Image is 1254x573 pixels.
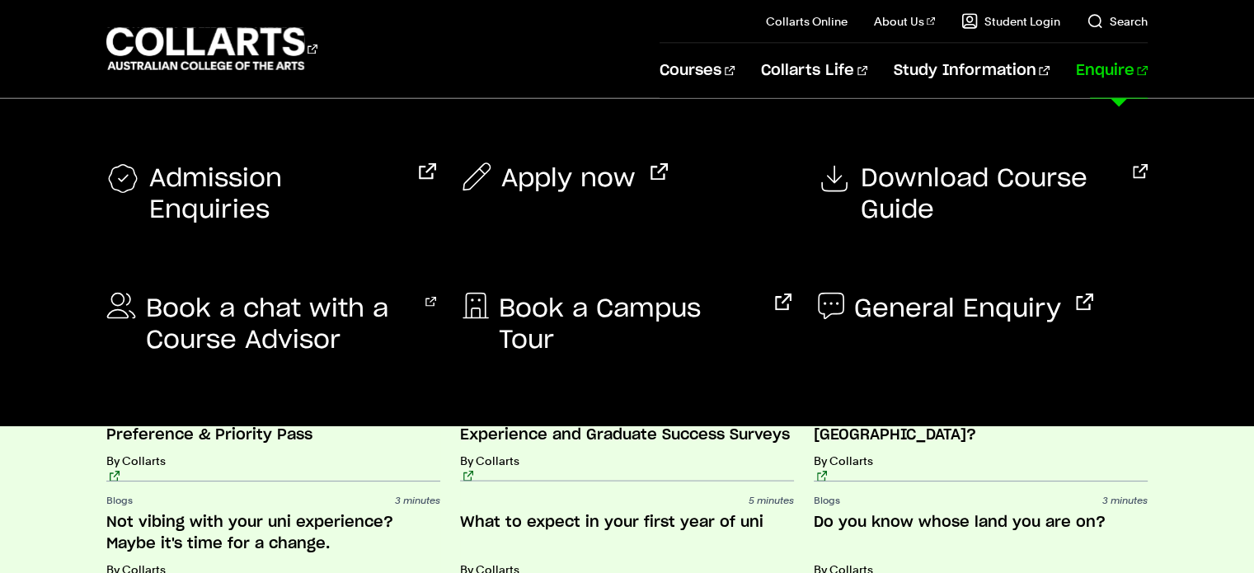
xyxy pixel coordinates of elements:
[874,13,935,30] a: About Us
[146,294,411,356] span: Book a chat with a Course Advisor
[766,13,848,30] a: Collarts Online
[1087,13,1148,30] a: Search
[463,163,668,195] a: Apply now
[106,496,133,505] span: Blogs
[814,453,1148,469] p: By Collarts
[1076,44,1148,98] a: Enquire
[106,163,435,226] a: Admission Enquiries
[149,163,404,226] span: Admission Enquiries
[1102,496,1148,505] span: 3 minutes
[460,373,794,482] a: News 3 minutes Collarts triumphs in the 2023 Student Experience and Graduate Success Surveys By C...
[501,163,636,195] span: Apply now
[499,294,760,356] span: Book a Campus Tour
[854,294,1061,325] span: General Enquiry
[106,26,317,73] div: Go to homepage
[395,496,440,505] span: 3 minutes
[814,512,1148,555] h3: Do you know whose land you are on?
[460,453,794,469] p: By Collarts
[861,163,1118,226] span: Download Course Guide
[660,44,735,98] a: Courses
[749,496,794,505] span: 5 minutes
[818,163,1147,226] a: Download Course Guide
[894,44,1049,98] a: Study Information
[463,294,791,356] a: Book a Campus Tour
[961,13,1060,30] a: Student Login
[814,496,840,505] span: Blogs
[818,294,1093,325] a: General Enquiry
[761,44,867,98] a: Collarts Life
[460,512,794,555] h3: What to expect in your first year of uni
[106,294,435,356] a: Book a chat with a Course Advisor
[106,453,440,469] p: By Collarts
[106,512,440,555] h3: Not vibing with your uni experience? Maybe it's time for a change.
[106,373,440,482] a: Blogs 5 minutes A Quick Guide to VTAC Offers, Change of Preference & Priority Pass By Collarts
[814,373,1148,482] a: Blogs 4 minutes Why did you choose to study at [GEOGRAPHIC_DATA]? By Collarts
